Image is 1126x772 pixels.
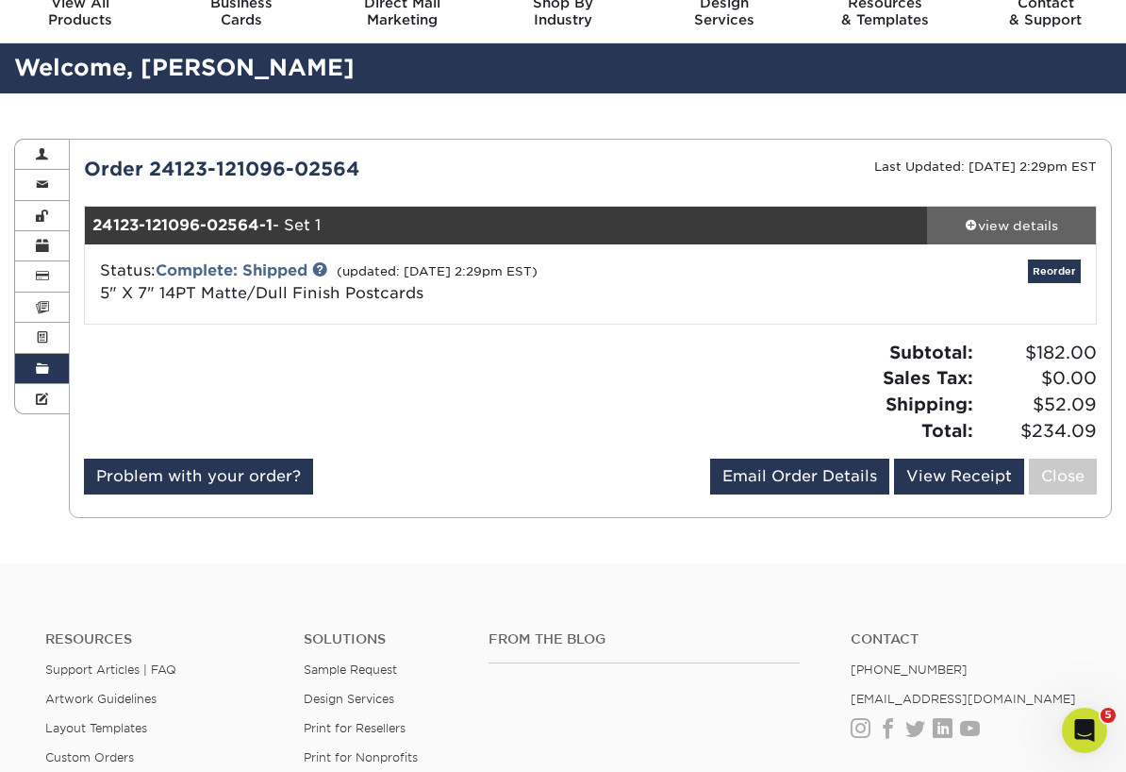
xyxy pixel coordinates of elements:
[1101,708,1116,723] span: 5
[86,260,758,305] div: Status:
[1029,459,1097,495] a: Close
[979,340,1097,366] span: $182.00
[84,459,313,495] a: Problem with your order?
[304,750,418,764] a: Print for Nonprofits
[851,692,1076,706] a: [EMAIL_ADDRESS][DOMAIN_NAME]
[927,216,1096,235] div: view details
[851,631,1081,647] a: Contact
[337,264,538,278] small: (updated: [DATE] 2:29pm EST)
[45,663,176,677] a: Support Articles | FAQ
[886,394,973,414] strong: Shipping:
[304,663,397,677] a: Sample Request
[874,159,1097,174] small: Last Updated: [DATE] 2:29pm EST
[70,155,590,183] div: Order 24123-121096-02564
[889,342,973,362] strong: Subtotal:
[156,261,307,279] a: Complete: Shipped
[979,418,1097,445] span: $234.09
[304,631,460,647] h4: Solutions
[45,692,157,706] a: Artwork Guidelines
[979,365,1097,392] span: $0.00
[92,216,273,234] strong: 24123-121096-02564-1
[45,631,275,647] h4: Resources
[894,459,1024,495] a: View Receipt
[851,663,968,677] a: [PHONE_NUMBER]
[927,207,1096,244] a: view details
[979,392,1097,418] span: $52.09
[883,367,973,388] strong: Sales Tax:
[100,284,423,302] a: 5" X 7" 14PT Matte/Dull Finish Postcards
[1062,708,1107,753] iframe: Intercom live chat
[85,207,927,244] div: - Set 1
[488,631,800,647] h4: From the Blog
[1028,260,1081,283] a: Reorder
[710,459,889,495] a: Email Order Details
[921,420,973,441] strong: Total:
[304,692,394,706] a: Design Services
[304,721,406,735] a: Print for Resellers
